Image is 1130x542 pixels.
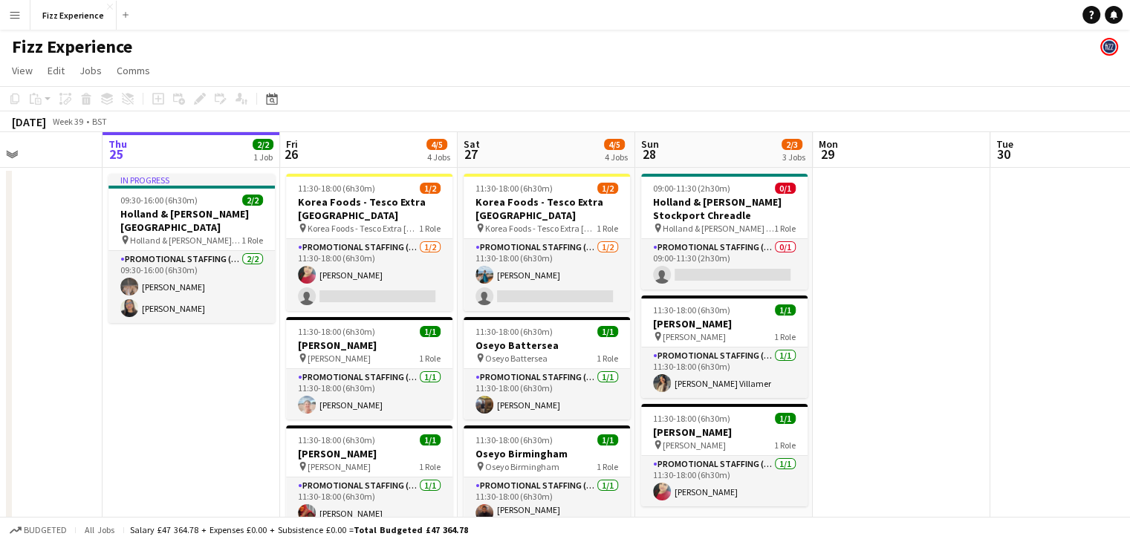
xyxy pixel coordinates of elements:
[427,151,450,163] div: 4 Jobs
[485,223,597,234] span: Korea Foods - Tesco Extra [GEOGRAPHIC_DATA]
[286,239,452,311] app-card-role: Promotional Staffing (Brand Ambassadors)1/211:30-18:00 (6h30m)[PERSON_NAME]
[354,524,468,535] span: Total Budgeted £47 364.78
[653,304,730,316] span: 11:30-18:00 (6h30m)
[994,146,1013,163] span: 30
[253,151,273,163] div: 1 Job
[253,139,273,150] span: 2/2
[106,146,127,163] span: 25
[24,525,67,535] span: Budgeted
[286,317,452,419] app-job-card: 11:30-18:00 (6h30m)1/1[PERSON_NAME] [PERSON_NAME]1 RolePromotional Staffing (Brand Ambassadors)1/...
[108,174,275,323] app-job-card: In progress09:30-16:00 (6h30m)2/2Holland & [PERSON_NAME][GEOGRAPHIC_DATA] Holland & [PERSON_NAME]...
[597,461,618,472] span: 1 Role
[653,413,730,424] span: 11:30-18:00 (6h30m)
[286,174,452,311] app-job-card: 11:30-18:00 (6h30m)1/2Korea Foods - Tesco Extra [GEOGRAPHIC_DATA] Korea Foods - Tesco Extra [GEOG...
[286,369,452,419] app-card-role: Promotional Staffing (Brand Ambassadors)1/111:30-18:00 (6h30m)[PERSON_NAME]
[816,146,838,163] span: 29
[108,251,275,323] app-card-role: Promotional Staffing (Brand Ambassadors)2/209:30-16:00 (6h30m)[PERSON_NAME][PERSON_NAME]
[597,223,618,234] span: 1 Role
[641,239,808,290] app-card-role: Promotional Staffing (Brand Ambassadors)0/109:00-11:30 (2h30m)
[464,339,630,352] h3: Oseyo Battersea
[30,1,117,30] button: Fizz Experience
[298,183,375,194] span: 11:30-18:00 (6h30m)
[641,425,808,439] h3: [PERSON_NAME]
[663,223,774,234] span: Holland & [PERSON_NAME] Stockport Cheadle
[130,524,468,535] div: Salary £47 364.78 + Expenses £0.00 + Subsistence £0.00 =
[663,440,726,451] span: [PERSON_NAME]
[419,461,441,472] span: 1 Role
[298,326,375,337] span: 11:30-18:00 (6h30m)
[308,353,371,364] span: [PERSON_NAME]
[49,116,86,127] span: Week 39
[420,326,441,337] span: 1/1
[485,461,559,472] span: Oseyo Birmingham
[641,404,808,506] app-job-card: 11:30-18:00 (6h30m)1/1[PERSON_NAME] [PERSON_NAME]1 RolePromotional Staffing (Brand Ambassadors)1/...
[79,64,102,77] span: Jobs
[641,347,808,398] app-card-role: Promotional Staffing (Brand Ambassadors)1/111:30-18:00 (6h30m)[PERSON_NAME] Villamer
[996,137,1013,151] span: Tue
[641,317,808,330] h3: [PERSON_NAME]
[597,353,618,364] span: 1 Role
[420,183,441,194] span: 1/2
[774,223,796,234] span: 1 Role
[286,477,452,528] app-card-role: Promotional Staffing (Brand Ambassadors)1/111:30-18:00 (6h30m)[PERSON_NAME]
[92,116,107,127] div: BST
[464,195,630,222] h3: Korea Foods - Tesco Extra [GEOGRAPHIC_DATA]
[597,434,618,445] span: 1/1
[775,413,796,424] span: 1/1
[605,151,628,163] div: 4 Jobs
[111,61,156,80] a: Comms
[464,317,630,419] app-job-card: 11:30-18:00 (6h30m)1/1Oseyo Battersea Oseyo Battersea1 RolePromotional Staffing (Brand Ambassador...
[108,174,275,186] div: In progress
[286,447,452,460] h3: [PERSON_NAME]
[597,326,618,337] span: 1/1
[419,223,441,234] span: 1 Role
[819,137,838,151] span: Mon
[82,524,117,535] span: All jobs
[597,183,618,194] span: 1/2
[641,137,659,151] span: Sun
[12,114,46,129] div: [DATE]
[464,369,630,419] app-card-role: Promotional Staffing (Brand Ambassadors)1/111:30-18:00 (6h30m)[PERSON_NAME]
[308,461,371,472] span: [PERSON_NAME]
[286,425,452,528] app-job-card: 11:30-18:00 (6h30m)1/1[PERSON_NAME] [PERSON_NAME]1 RolePromotional Staffing (Brand Ambassadors)1/...
[1100,38,1118,56] app-user-avatar: Fizz Admin
[12,36,132,58] h1: Fizz Experience
[464,174,630,311] app-job-card: 11:30-18:00 (6h30m)1/2Korea Foods - Tesco Extra [GEOGRAPHIC_DATA] Korea Foods - Tesco Extra [GEOG...
[464,137,480,151] span: Sat
[286,195,452,222] h3: Korea Foods - Tesco Extra [GEOGRAPHIC_DATA]
[286,137,298,151] span: Fri
[419,353,441,364] span: 1 Role
[242,195,263,206] span: 2/2
[475,434,553,445] span: 11:30-18:00 (6h30m)
[42,61,71,80] a: Edit
[7,522,69,538] button: Budgeted
[286,339,452,352] h3: [PERSON_NAME]
[464,425,630,532] app-job-card: 11:30-18:00 (6h30m)1/1Oseyo Birmingham Oseyo Birmingham1 RolePromotional Staffing (Brand Ambassad...
[641,195,808,222] h3: Holland & [PERSON_NAME] Stockport Chreadle
[782,139,802,150] span: 2/3
[641,456,808,506] app-card-role: Promotional Staffing (Brand Ambassadors)1/111:30-18:00 (6h30m)[PERSON_NAME]
[485,353,548,364] span: Oseyo Battersea
[298,434,375,445] span: 11:30-18:00 (6h30m)
[641,174,808,290] app-job-card: 09:00-11:30 (2h30m)0/1Holland & [PERSON_NAME] Stockport Chreadle Holland & [PERSON_NAME] Stockpor...
[641,296,808,398] app-job-card: 11:30-18:00 (6h30m)1/1[PERSON_NAME] [PERSON_NAME]1 RolePromotional Staffing (Brand Ambassadors)1/...
[775,183,796,194] span: 0/1
[461,146,480,163] span: 27
[108,207,275,234] h3: Holland & [PERSON_NAME][GEOGRAPHIC_DATA]
[12,64,33,77] span: View
[420,434,441,445] span: 1/1
[464,447,630,460] h3: Oseyo Birmingham
[241,235,263,246] span: 1 Role
[653,183,730,194] span: 09:00-11:30 (2h30m)
[108,137,127,151] span: Thu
